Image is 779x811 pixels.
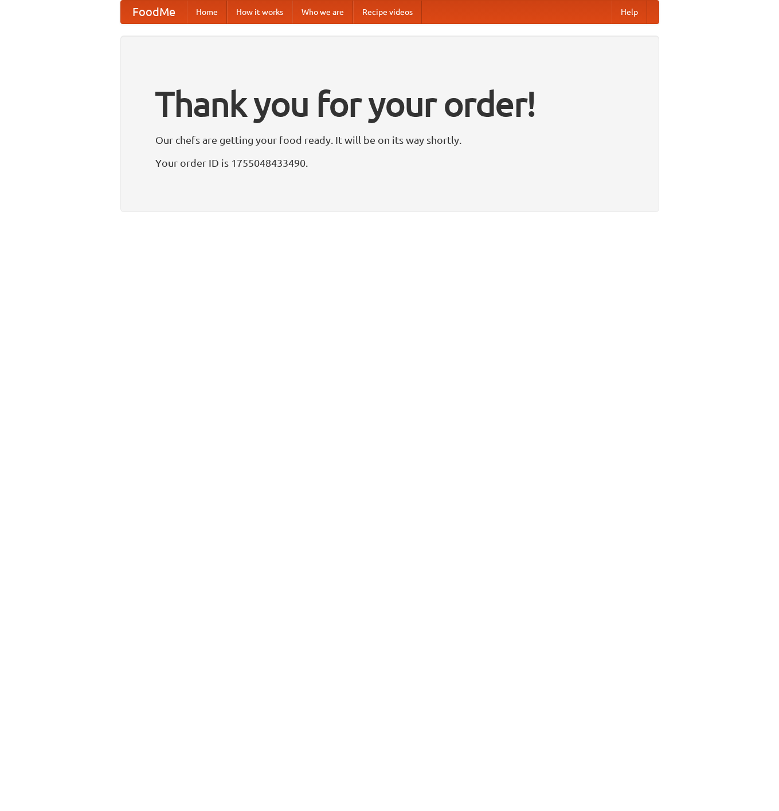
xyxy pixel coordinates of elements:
a: Home [187,1,227,23]
a: Who we are [292,1,353,23]
a: Recipe videos [353,1,422,23]
p: Your order ID is 1755048433490. [155,154,624,171]
h1: Thank you for your order! [155,76,624,131]
p: Our chefs are getting your food ready. It will be on its way shortly. [155,131,624,148]
a: Help [612,1,647,23]
a: How it works [227,1,292,23]
a: FoodMe [121,1,187,23]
